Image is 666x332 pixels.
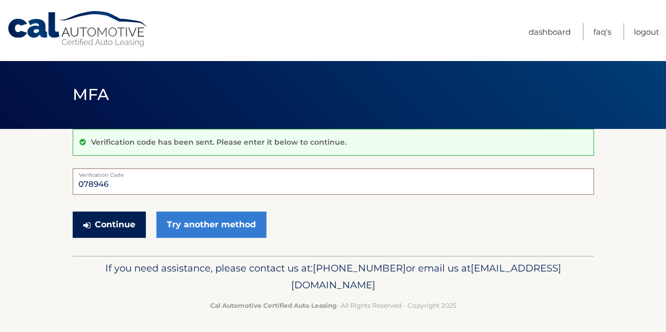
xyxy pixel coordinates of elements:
[73,212,146,238] button: Continue
[73,168,594,195] input: Verification Code
[313,262,406,274] span: [PHONE_NUMBER]
[156,212,266,238] a: Try another method
[79,300,587,311] p: - All Rights Reserved - Copyright 2025
[210,301,336,309] strong: Cal Automotive Certified Auto Leasing
[7,11,149,48] a: Cal Automotive
[79,260,587,294] p: If you need assistance, please contact us at: or email us at
[73,168,594,177] label: Verification Code
[73,85,110,104] span: MFA
[529,23,571,41] a: Dashboard
[634,23,659,41] a: Logout
[593,23,611,41] a: FAQ's
[91,137,346,147] p: Verification code has been sent. Please enter it below to continue.
[291,262,561,291] span: [EMAIL_ADDRESS][DOMAIN_NAME]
